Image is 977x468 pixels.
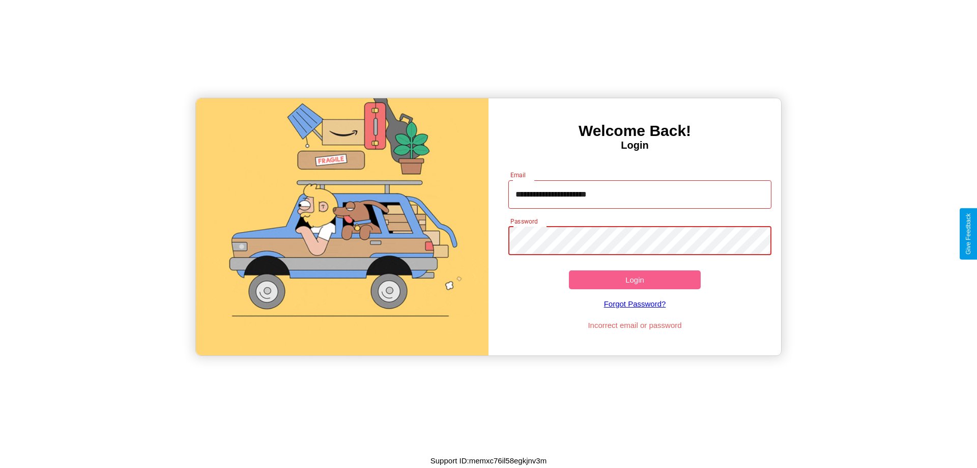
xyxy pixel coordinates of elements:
[430,454,547,467] p: Support ID: memxc76il58egkjnv3m
[489,122,781,140] h3: Welcome Back!
[510,217,537,226] label: Password
[489,140,781,151] h4: Login
[196,98,489,355] img: gif
[503,289,767,318] a: Forgot Password?
[965,213,972,255] div: Give Feedback
[569,270,701,289] button: Login
[510,171,526,179] label: Email
[503,318,767,332] p: Incorrect email or password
